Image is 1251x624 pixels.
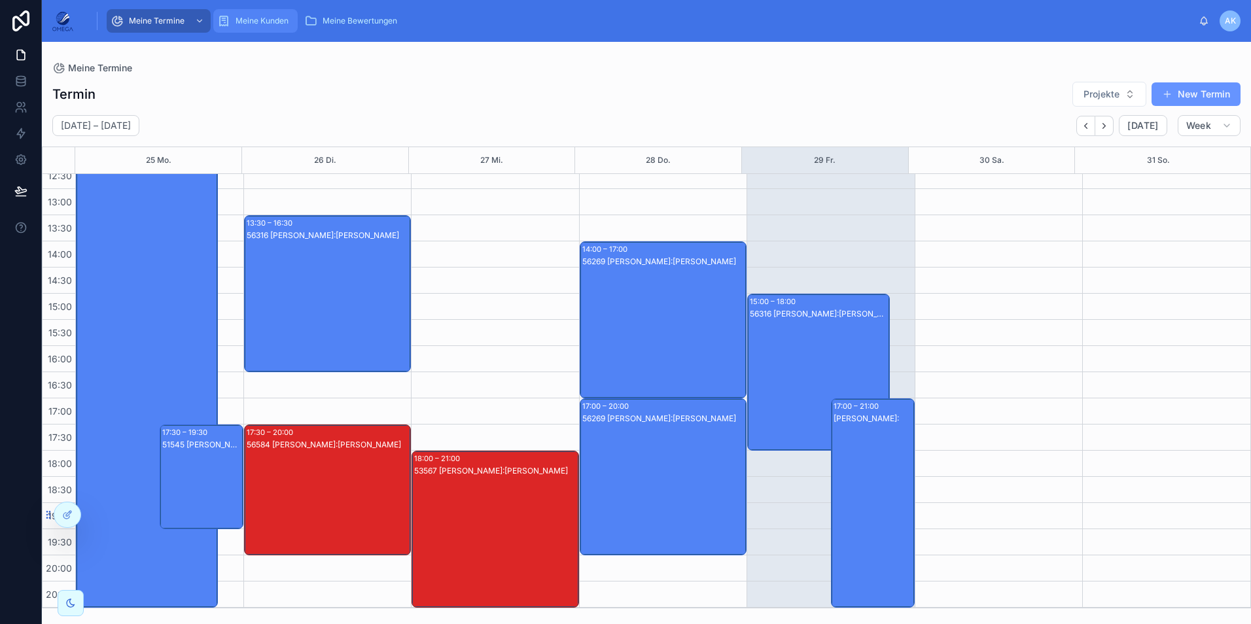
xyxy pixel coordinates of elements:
div: 17:30 – 19:30 [162,426,211,439]
span: 18:30 [44,484,75,495]
div: 56316 [PERSON_NAME]:[PERSON_NAME] [247,230,410,241]
a: Meine Termine [52,61,132,75]
span: 14:00 [44,249,75,260]
span: Meine Termine [129,16,185,26]
span: 13:00 [44,196,75,207]
div: 17:00 – 20:00 [582,400,632,413]
button: Next [1095,116,1114,136]
button: New Termin [1152,82,1241,106]
span: 17:30 [45,432,75,443]
button: 25 Mo. [146,147,171,173]
div: 56316 [PERSON_NAME]:[PERSON_NAME] [750,309,888,319]
span: 14:30 [44,275,75,286]
div: 13:30 – 16:30 [247,217,296,230]
button: 31 So. [1147,147,1170,173]
span: 17:00 [45,406,75,417]
div: 51545 [PERSON_NAME]:[PERSON_NAME] [162,440,242,450]
div: 17:00 – 20:0056269 [PERSON_NAME]:[PERSON_NAME] [580,399,747,555]
span: Week [1186,120,1211,131]
div: 13:30 – 16:3056316 [PERSON_NAME]:[PERSON_NAME] [245,216,411,372]
div: 56269 [PERSON_NAME]:[PERSON_NAME] [582,256,746,267]
div: 17:30 – 20:00 [247,426,296,439]
button: Select Button [1072,82,1146,107]
a: Meine Bewertungen [300,9,406,33]
div: 15:00 – 18:0056316 [PERSON_NAME]:[PERSON_NAME] [748,294,889,450]
button: 27 Mi. [480,147,503,173]
div: scrollable content [84,7,1199,35]
img: App logo [52,10,73,31]
div: 53567 [PERSON_NAME]:[PERSON_NAME] [414,466,578,476]
span: AK [1225,16,1236,26]
span: Meine Termine [68,61,132,75]
div: 17:00 – 21:00 [834,400,882,413]
div: 18:00 – 21:00 [414,452,463,465]
a: Meine Kunden [213,9,298,33]
span: 20:00 [43,563,75,574]
button: [DATE] [1119,115,1167,136]
h1: Termin [52,85,96,103]
span: Projekte [1084,88,1119,101]
button: 30 Sa. [979,147,1004,173]
span: [DATE] [1127,120,1158,131]
div: 14:00 – 17:00 [582,243,631,256]
div: 56269 [PERSON_NAME]:[PERSON_NAME] [582,413,746,424]
span: 19:30 [44,536,75,547]
button: 28 Do. [646,147,671,173]
button: Week [1178,115,1241,136]
span: 13:30 [44,222,75,234]
div: 14:00 – 17:0056269 [PERSON_NAME]:[PERSON_NAME] [580,242,747,398]
span: 15:00 [45,301,75,312]
div: 17:00 – 21:00[PERSON_NAME]: [832,399,914,607]
button: Back [1076,116,1095,136]
span: 16:00 [44,353,75,364]
span: 15:30 [45,327,75,338]
span: 16:30 [44,379,75,390]
div: 17:30 – 20:0056584 [PERSON_NAME]:[PERSON_NAME] [245,425,411,555]
div: [PERSON_NAME]: [834,413,913,424]
a: Meine Termine [107,9,211,33]
span: Meine Kunden [236,16,289,26]
button: 26 Di. [314,147,336,173]
span: 20:30 [43,589,75,600]
div: 56584 [PERSON_NAME]:[PERSON_NAME] [247,440,410,450]
span: 18:00 [44,458,75,469]
button: 29 Fr. [814,147,836,173]
div: 17:30 – 19:3051545 [PERSON_NAME]:[PERSON_NAME] [160,425,243,529]
span: 12:30 [44,170,75,181]
div: 18:00 – 21:0053567 [PERSON_NAME]:[PERSON_NAME] [412,451,578,607]
h2: [DATE] – [DATE] [61,119,131,132]
span: Meine Bewertungen [323,16,397,26]
div: 15:00 – 18:00 [750,295,799,308]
